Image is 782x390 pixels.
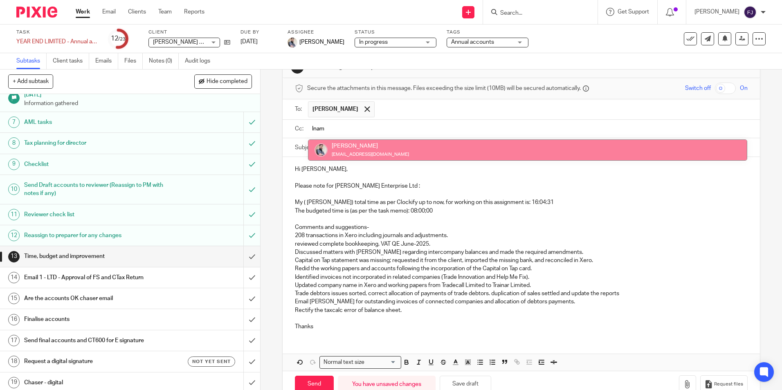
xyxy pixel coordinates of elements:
[8,184,20,195] div: 10
[8,377,20,388] div: 19
[315,143,328,157] img: Pixie%2002.jpg
[359,39,388,45] span: In progress
[694,8,739,16] p: [PERSON_NAME]
[24,334,165,347] h1: Send final accounts and CT600 for E signature
[299,38,344,46] span: [PERSON_NAME]
[355,29,436,36] label: Status
[8,251,20,262] div: 13
[451,39,494,45] span: Annual accounts
[8,356,20,367] div: 18
[95,53,118,69] a: Emails
[24,271,165,284] h1: Email 1 - LTD - Approval of FS and CTax Return
[24,116,165,128] h1: AML tasks
[24,137,165,149] h1: Tax planning for director
[24,158,165,170] h1: Checklist
[240,29,277,36] label: Due by
[76,8,90,16] a: Work
[8,293,20,304] div: 15
[8,159,20,170] div: 9
[367,358,396,367] input: Search for option
[184,8,204,16] a: Reports
[24,377,165,389] h1: Chaser - digital
[295,273,747,281] p: Identified invoices not incorporated in related companies (Trade Innovation and Help Me Fix).
[295,198,747,206] p: My ( [PERSON_NAME]) total time as per Clockify up to now, for working on this assignment is: 16:0...
[321,358,366,367] span: Normal text size
[295,165,747,173] p: Hi [PERSON_NAME],
[24,99,252,108] p: Information gathered
[24,229,165,242] h1: Reassign to preparer for any changes
[312,105,358,113] span: [PERSON_NAME]
[16,7,57,18] img: Pixie
[153,39,236,45] span: [PERSON_NAME] Enterprise Ltd
[24,179,165,200] h1: Send Draft accounts to reviewer (Reassign to PM with notes if any)
[8,314,20,325] div: 16
[685,84,711,92] span: Switch off
[24,292,165,305] h1: Are the accounts OK chaser email
[53,53,89,69] a: Client tasks
[192,358,231,365] span: Not yet sent
[24,208,165,221] h1: Reviewer check list
[714,381,743,388] span: Request files
[8,74,53,88] button: + Add subtask
[295,182,747,190] p: Please note for [PERSON_NAME] Enterprise Ltd :
[447,29,528,36] label: Tags
[295,231,747,240] p: 208 transactions in Xero including journals and adjustments.
[207,78,247,85] span: Hide completed
[24,313,165,325] h1: Finalise accounts
[8,209,20,220] div: 11
[618,9,649,15] span: Get Support
[288,38,297,47] img: Pixie%2002.jpg
[288,29,344,36] label: Assignee
[8,272,20,283] div: 14
[24,250,165,262] h1: Time, budget and improvement
[295,264,747,273] p: Redid the working papers and accounts following the incorporation of the Capital on Tap card.
[8,137,20,149] div: 8
[499,10,573,17] input: Search
[148,29,230,36] label: Client
[295,298,747,306] p: Email [PERSON_NAME] for outstanding invoices of connected companies and allocation of debtors pay...
[240,39,258,45] span: [DATE]
[740,84,748,92] span: On
[8,335,20,346] div: 17
[295,306,747,323] p: Rectify the taxcalc error of balance sheet.
[194,74,252,88] button: Hide completed
[295,223,747,231] p: Comments and suggestions-
[295,125,304,133] label: Cc:
[295,289,747,298] p: Trade debtors issues sorted, correct allocation of payments of trade debtors. duplication of sale...
[8,117,20,128] div: 7
[16,53,47,69] a: Subtasks
[332,142,409,150] div: [PERSON_NAME]
[295,105,304,113] label: To:
[158,8,172,16] a: Team
[295,143,316,152] label: Subject:
[111,34,126,43] div: 12
[295,323,747,331] p: Thanks
[185,53,216,69] a: Audit logs
[128,8,146,16] a: Clients
[149,53,179,69] a: Notes (0)
[295,281,747,289] p: Updated company name in Xero and working papers from Tradecall Limited to Trainar Limited.
[295,240,747,248] p: reviewed complete bookkeeping, VAT QE June-2025.
[319,356,401,369] div: Search for option
[16,29,98,36] label: Task
[124,53,143,69] a: Files
[295,248,747,256] p: Discussed matters with [PERSON_NAME] regarding intercompany balances and made the required amendm...
[744,6,757,19] img: svg%3E
[102,8,116,16] a: Email
[24,355,165,368] h1: Request a digital signature
[332,152,409,157] small: [EMAIL_ADDRESS][DOMAIN_NAME]
[307,84,581,92] span: Secure the attachments in this message. Files exceeding the size limit (10MB) will be secured aut...
[295,256,747,264] p: Capital on Tap statement was missing; requested it from the client, imported the missing bank, an...
[8,230,20,241] div: 12
[24,89,252,99] h1: [DATE]
[118,37,126,41] small: /23
[16,38,98,46] div: YEAR END LIMITED - Annual accounts and CT600 return (limited companies)
[295,207,747,215] p: The budgeted time is (as per the task memo): 08:00;00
